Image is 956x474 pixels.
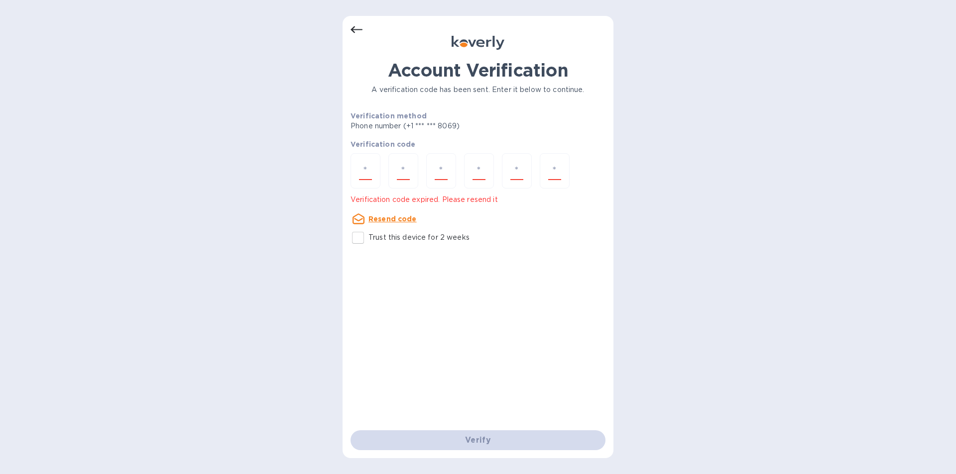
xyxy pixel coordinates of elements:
[368,215,417,223] u: Resend code
[351,112,427,120] b: Verification method
[351,139,605,149] p: Verification code
[351,60,605,81] h1: Account Verification
[368,232,470,243] p: Trust this device for 2 weeks
[351,85,605,95] p: A verification code has been sent. Enter it below to continue.
[351,121,536,131] p: Phone number (+1 *** *** 8069)
[351,194,605,205] p: Verification code expired. Please resend it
